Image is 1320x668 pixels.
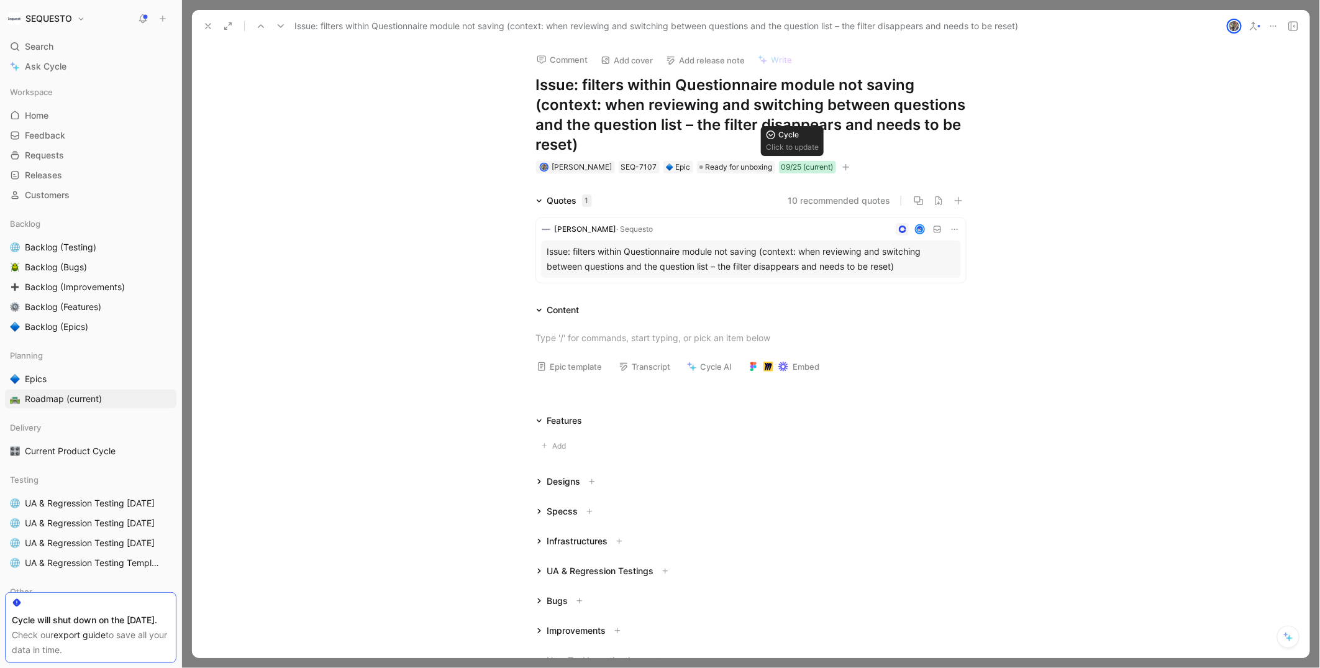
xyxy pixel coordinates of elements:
[697,161,775,173] div: Ready for unboxing
[5,582,176,601] div: Other
[25,517,155,529] span: UA & Regression Testing [DATE]
[582,194,592,207] div: 1
[547,504,578,519] div: Specss
[294,19,1018,34] span: Issue: filters within Questionnaire module not saving (context: when reviewing and switching betw...
[5,370,176,388] a: 🔷Epics
[531,193,597,208] div: Quotes1
[10,558,20,568] img: 🌐
[25,149,64,162] span: Requests
[5,57,176,76] a: Ask Cycle
[5,346,176,408] div: Planning🔷Epics🛣️Roadmap (current)
[531,593,592,608] div: Bugs
[25,537,155,549] span: UA & Regression Testing [DATE]
[916,226,924,234] img: avatar
[706,161,773,173] span: Ready for unboxing
[8,12,20,25] img: SEQUESTO
[531,358,608,375] button: Epic template
[541,224,551,234] img: logo
[5,146,176,165] a: Requests
[7,391,22,406] button: 🛣️
[5,83,176,101] div: Workspace
[10,538,20,548] img: 🌐
[25,393,102,405] span: Roadmap (current)
[5,442,176,460] a: 🎛️Current Product Cycle
[555,224,617,234] span: [PERSON_NAME]
[5,470,176,572] div: Testing🌐UA & Regression Testing [DATE]🌐UA & Regression Testing [DATE]🌐UA & Regression Testing [DA...
[7,516,22,531] button: 🌐
[666,163,673,171] img: 🔷
[25,59,66,74] span: Ask Cycle
[10,242,20,252] img: 🌐
[7,319,22,334] button: 🔷
[7,280,22,295] button: ➕
[552,440,570,452] span: Add
[25,301,101,313] span: Backlog (Features)
[10,86,53,98] span: Workspace
[531,474,604,489] div: Designs
[531,564,678,579] div: UA & Regression Testings
[7,496,22,511] button: 🌐
[5,494,176,513] a: 🌐UA & Regression Testing [DATE]
[5,318,176,336] a: 🔷Backlog (Epics)
[752,51,798,68] button: Write
[531,504,602,519] div: Specss
[25,169,62,181] span: Releases
[5,470,176,489] div: Testing
[5,166,176,185] a: Releases
[25,189,70,201] span: Customers
[536,75,966,155] h1: Issue: filters within Questionnaire module not saving (context: when reviewing and switching betw...
[5,534,176,552] a: 🌐UA & Regression Testing [DATE]
[552,162,612,172] span: [PERSON_NAME]
[5,214,176,336] div: Backlog🌐Backlog (Testing)🪲Backlog (Bugs)➕Backlog (Improvements)⚙️Backlog (Features)🔷Backlog (Epics)
[7,260,22,275] button: 🪲
[25,241,96,254] span: Backlog (Testing)
[547,593,568,608] div: Bugs
[12,613,170,628] div: Cycle will shut down on the [DATE].
[10,518,20,528] img: 🌐
[10,446,20,456] img: 🎛️
[25,557,160,569] span: UA & Regression Testing Template
[10,262,20,272] img: 🪲
[5,37,176,56] div: Search
[7,240,22,255] button: 🌐
[7,444,22,459] button: 🎛️
[540,164,547,171] img: avatar
[7,300,22,314] button: ⚙️
[547,474,581,489] div: Designs
[25,39,53,54] span: Search
[5,418,176,460] div: Delivery🎛️Current Product Cycle
[5,126,176,145] a: Feedback
[12,628,170,657] div: Check our to save all your data in time.
[547,653,645,668] div: New Tool Investigations
[25,321,88,333] span: Backlog (Epics)
[531,653,669,668] div: New Tool Investigations
[5,418,176,437] div: Delivery
[531,413,588,428] div: Features
[5,238,176,257] a: 🌐Backlog (Testing)
[10,585,32,598] span: Other
[5,278,176,296] a: ➕Backlog (Improvements)
[595,52,659,69] button: Add cover
[10,217,40,230] span: Backlog
[660,52,751,69] button: Add release note
[547,623,606,638] div: Improvements
[25,13,72,24] h1: SEQUESTO
[531,303,585,318] div: Content
[5,554,176,572] a: 🌐UA & Regression Testing Template
[5,390,176,408] a: 🛣️Roadmap (current)
[536,438,576,454] button: Add
[10,302,20,312] img: ⚙️
[681,358,738,375] button: Cycle AI
[7,372,22,387] button: 🔷
[621,161,657,173] div: SEQ-7107
[25,373,47,385] span: Epics
[10,282,20,292] img: ➕
[547,244,955,274] div: Issue: filters within Questionnaire module not saving (context: when reviewing and switching betw...
[7,556,22,570] button: 🌐
[10,322,20,332] img: 🔷
[7,536,22,551] button: 🌐
[5,298,176,316] a: ⚙️Backlog (Features)
[5,10,88,27] button: SEQUESTOSEQUESTO
[617,224,653,234] span: · Sequesto
[547,564,654,579] div: UA & Regression Testings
